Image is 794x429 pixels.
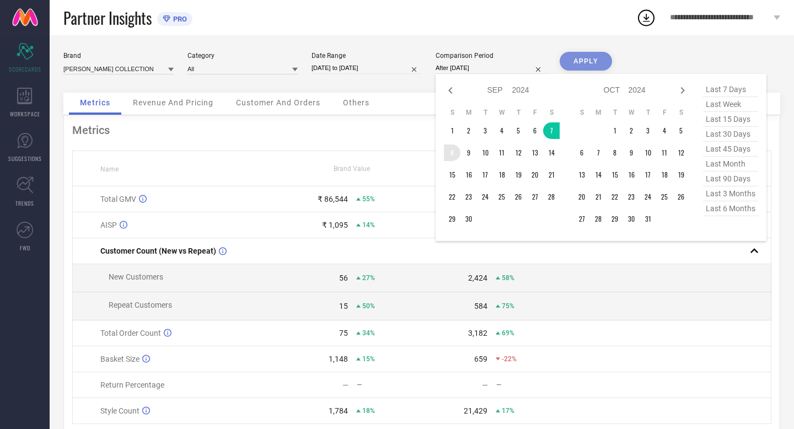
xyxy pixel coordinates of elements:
td: Tue Oct 15 2024 [607,167,623,183]
td: Sun Oct 27 2024 [573,211,590,227]
div: Brand [63,52,174,60]
span: Customer And Orders [236,98,320,107]
div: 75 [339,329,348,337]
td: Wed Sep 04 2024 [493,122,510,139]
span: last 15 days [703,112,758,127]
td: Tue Oct 08 2024 [607,144,623,161]
span: New Customers [109,272,163,281]
th: Saturday [673,108,689,117]
td: Thu Sep 26 2024 [510,189,527,205]
span: last 90 days [703,171,758,186]
span: TRENDS [15,199,34,207]
td: Sat Oct 19 2024 [673,167,689,183]
div: 21,429 [464,406,487,415]
td: Mon Sep 23 2024 [460,189,477,205]
span: last 45 days [703,142,758,157]
td: Thu Oct 24 2024 [640,189,656,205]
th: Wednesday [493,108,510,117]
th: Tuesday [477,108,493,117]
td: Wed Oct 09 2024 [623,144,640,161]
div: Category [187,52,298,60]
td: Sat Sep 07 2024 [543,122,560,139]
span: 17% [502,407,514,415]
span: PRO [170,15,187,23]
td: Thu Oct 10 2024 [640,144,656,161]
td: Fri Sep 27 2024 [527,189,543,205]
th: Sunday [573,108,590,117]
td: Tue Sep 03 2024 [477,122,493,139]
td: Wed Sep 25 2024 [493,189,510,205]
span: last week [703,97,758,112]
td: Fri Sep 13 2024 [527,144,543,161]
span: 34% [362,329,375,337]
td: Thu Sep 12 2024 [510,144,527,161]
td: Mon Sep 30 2024 [460,211,477,227]
td: Wed Sep 11 2024 [493,144,510,161]
div: 2,424 [468,274,487,282]
td: Sun Oct 20 2024 [573,189,590,205]
td: Sun Sep 08 2024 [444,144,460,161]
td: Sun Oct 06 2024 [573,144,590,161]
td: Wed Oct 30 2024 [623,211,640,227]
div: 3,182 [468,329,487,337]
div: Metrics [72,124,771,137]
td: Mon Oct 21 2024 [590,189,607,205]
span: 15% [362,355,375,363]
span: 58% [502,274,514,282]
th: Friday [656,108,673,117]
td: Tue Sep 17 2024 [477,167,493,183]
span: Basket Size [100,355,140,363]
td: Sat Oct 05 2024 [673,122,689,139]
span: 55% [362,195,375,203]
span: FWD [20,244,30,252]
span: Style Count [100,406,140,415]
span: Revenue And Pricing [133,98,213,107]
td: Thu Oct 17 2024 [640,167,656,183]
span: Partner Insights [63,7,152,29]
td: Fri Oct 04 2024 [656,122,673,139]
div: ₹ 86,544 [318,195,348,203]
td: Sat Oct 26 2024 [673,189,689,205]
td: Mon Oct 28 2024 [590,211,607,227]
span: last 30 days [703,127,758,142]
td: Wed Oct 16 2024 [623,167,640,183]
td: Wed Sep 18 2024 [493,167,510,183]
span: Total Order Count [100,329,161,337]
span: last month [703,157,758,171]
div: — [357,381,421,389]
span: Customer Count (New vs Repeat) [100,246,216,255]
td: Tue Oct 22 2024 [607,189,623,205]
td: Fri Oct 18 2024 [656,167,673,183]
div: 1,148 [329,355,348,363]
div: Open download list [636,8,656,28]
td: Sat Oct 12 2024 [673,144,689,161]
td: Mon Oct 07 2024 [590,144,607,161]
td: Mon Sep 09 2024 [460,144,477,161]
td: Sat Sep 28 2024 [543,189,560,205]
td: Wed Oct 02 2024 [623,122,640,139]
td: Tue Oct 29 2024 [607,211,623,227]
td: Thu Sep 05 2024 [510,122,527,139]
td: Sun Oct 13 2024 [573,167,590,183]
th: Thursday [510,108,527,117]
td: Fri Oct 25 2024 [656,189,673,205]
span: last 7 days [703,82,758,97]
div: Date Range [312,52,422,60]
span: SCORECARDS [9,65,41,73]
div: Comparison Period [436,52,546,60]
td: Sun Sep 01 2024 [444,122,460,139]
td: Mon Oct 14 2024 [590,167,607,183]
th: Tuesday [607,108,623,117]
td: Wed Oct 23 2024 [623,189,640,205]
td: Tue Sep 10 2024 [477,144,493,161]
span: 27% [362,274,375,282]
div: 1,784 [329,406,348,415]
td: Fri Oct 11 2024 [656,144,673,161]
span: 14% [362,221,375,229]
span: Metrics [80,98,110,107]
td: Tue Sep 24 2024 [477,189,493,205]
div: ₹ 1,095 [322,221,348,229]
span: 75% [502,302,514,310]
td: Sun Sep 22 2024 [444,189,460,205]
span: Name [100,165,119,173]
